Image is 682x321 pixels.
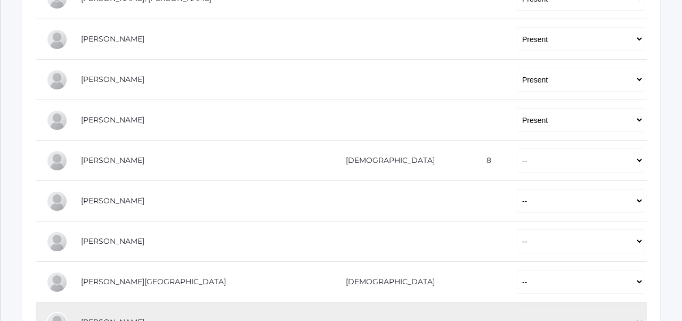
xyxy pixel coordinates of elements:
div: Jasper Johnson [46,69,68,90]
div: Jade Johnson [46,110,68,131]
a: [PERSON_NAME] [81,236,144,246]
a: [PERSON_NAME] [81,155,144,165]
a: [PERSON_NAME] [81,115,144,125]
div: Nora McKenzie [46,150,68,171]
a: [PERSON_NAME] [81,75,144,84]
a: [PERSON_NAME] [81,196,144,205]
div: Tallon Pecor [46,271,68,293]
a: [PERSON_NAME] [81,34,144,44]
div: Weston Moran [46,191,68,212]
td: [DEMOGRAPHIC_DATA] [309,141,464,181]
a: [PERSON_NAME][GEOGRAPHIC_DATA] [81,277,226,286]
td: [DEMOGRAPHIC_DATA] [309,262,464,302]
div: Jordyn Paterson [46,231,68,252]
div: Abrielle Hazen [46,29,68,50]
td: 8 [464,141,506,181]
